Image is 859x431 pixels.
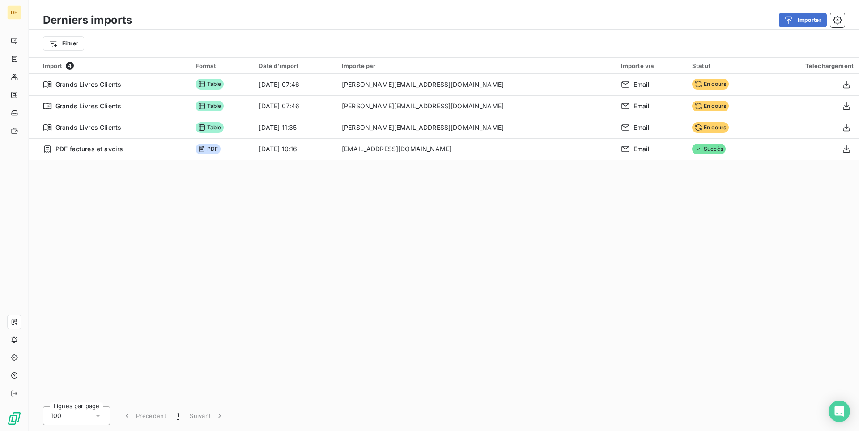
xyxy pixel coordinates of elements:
span: Email [634,145,650,154]
span: Succès [692,144,726,154]
td: [PERSON_NAME][EMAIL_ADDRESS][DOMAIN_NAME] [336,95,616,117]
span: Grands Livres Clients [55,80,121,89]
h3: Derniers imports [43,12,132,28]
div: Importé par [342,62,610,69]
span: Email [634,123,650,132]
div: DE [7,5,21,20]
span: PDF factures et avoirs [55,145,123,154]
div: Open Intercom Messenger [829,401,850,422]
div: Import [43,62,185,70]
td: [DATE] 11:35 [253,117,336,138]
div: Importé via [621,62,681,69]
span: PDF [196,144,221,154]
button: Importer [779,13,827,27]
span: 1 [177,411,179,420]
td: [EMAIL_ADDRESS][DOMAIN_NAME] [336,138,616,160]
button: Suivant [184,406,230,425]
img: Logo LeanPay [7,411,21,426]
span: Grands Livres Clients [55,102,121,111]
span: Table [196,122,224,133]
button: 1 [171,406,184,425]
td: [DATE] 07:46 [253,74,336,95]
div: Date d’import [259,62,331,69]
span: Grands Livres Clients [55,123,121,132]
span: Email [634,80,650,89]
div: Téléchargement [769,62,854,69]
td: [DATE] 10:16 [253,138,336,160]
span: En cours [692,79,729,90]
span: En cours [692,101,729,111]
td: [PERSON_NAME][EMAIL_ADDRESS][DOMAIN_NAME] [336,117,616,138]
td: [DATE] 07:46 [253,95,336,117]
span: 4 [66,62,74,70]
span: Table [196,79,224,90]
span: En cours [692,122,729,133]
span: Email [634,102,650,111]
span: Table [196,101,224,111]
button: Précédent [117,406,171,425]
button: Filtrer [43,36,84,51]
div: Format [196,62,248,69]
div: Statut [692,62,758,69]
span: 100 [51,411,61,420]
td: [PERSON_NAME][EMAIL_ADDRESS][DOMAIN_NAME] [336,74,616,95]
